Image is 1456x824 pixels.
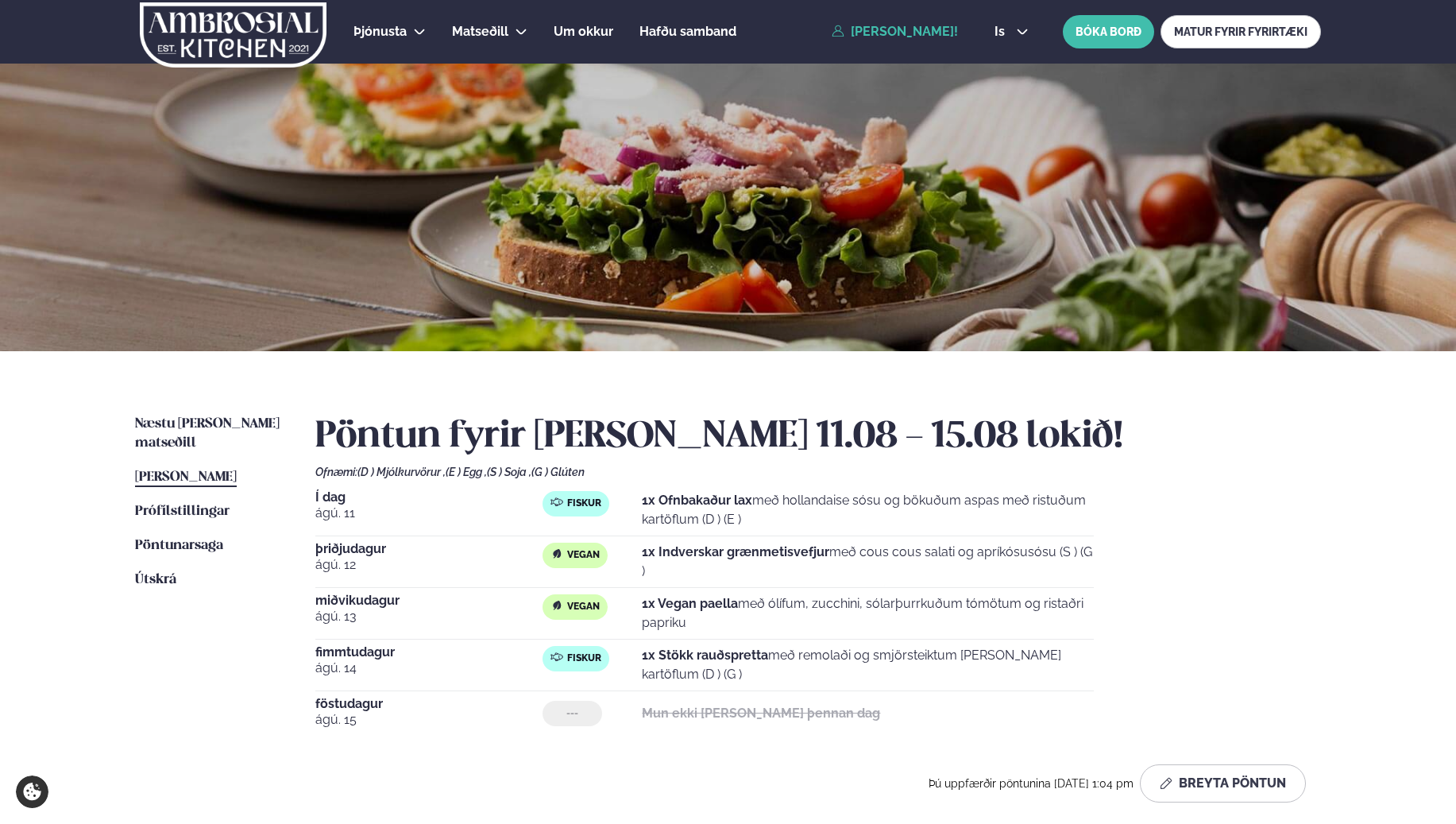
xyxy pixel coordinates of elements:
[1140,764,1306,803] button: Breyta Pöntun
[832,25,958,39] a: [PERSON_NAME]!
[315,466,1321,478] div: Ofnæmi:
[353,24,407,39] span: Þjónusta
[550,599,563,612] img: Vegan.svg
[982,25,1041,38] button: is
[135,573,176,586] span: Útskrá
[315,504,543,523] span: ágú. 11
[315,659,543,678] span: ágú. 14
[315,594,543,607] span: miðvikudagur
[315,491,543,504] span: Í dag
[554,22,613,41] a: Um okkur
[315,543,543,555] span: þriðjudagur
[642,543,1094,581] p: með cous cous salati og apríkósusósu (S ) (G )
[642,648,768,663] strong: 1x Stökk rauðspretta
[315,415,1321,459] h2: Pöntun fyrir [PERSON_NAME] 11.08 - 15.08 lokið!
[135,468,237,487] a: [PERSON_NAME]
[567,601,600,613] span: Vegan
[315,646,543,659] span: fimmtudagur
[642,594,1094,633] p: með ólífum, zucchini, sólarþurrkuðum tómötum og ristaðri papriku
[639,22,736,41] a: Hafðu samband
[452,22,508,41] a: Matseðill
[487,466,531,478] span: (S ) Soja ,
[16,776,48,808] a: Cookie settings
[1161,15,1321,48] a: MATUR FYRIR FYRIRTÆKI
[135,571,176,590] a: Útskrá
[642,596,738,611] strong: 1x Vegan paella
[135,536,223,555] a: Pöntunarsaga
[135,415,284,453] a: Næstu [PERSON_NAME] matseðill
[994,25,1010,38] span: is
[138,2,328,68] img: logo
[1063,15,1154,48] button: BÓKA BORÐ
[567,549,600,562] span: Vegan
[315,698,543,710] span: föstudagur
[135,505,230,518] span: Prófílstillingar
[550,651,563,663] img: fish.svg
[929,777,1134,790] span: Þú uppfærðir pöntunina [DATE] 1:04 pm
[642,491,1094,529] p: með hollandaise sósu og bökuðum aspas með ristuðum kartöflum (D ) (E )
[554,24,613,39] span: Um okkur
[566,707,578,720] span: ---
[446,466,487,478] span: (E ) Egg ,
[135,539,223,552] span: Pöntunarsaga
[550,547,563,560] img: Vegan.svg
[135,502,230,521] a: Prófílstillingar
[315,607,543,626] span: ágú. 13
[642,493,752,508] strong: 1x Ofnbakaður lax
[642,646,1094,684] p: með remolaði og smjörsteiktum [PERSON_NAME] kartöflum (D ) (G )
[567,497,601,510] span: Fiskur
[642,706,880,721] strong: Mun ekki [PERSON_NAME] þennan dag
[135,470,237,484] span: [PERSON_NAME]
[531,466,585,478] span: (G ) Glúten
[452,24,508,39] span: Matseðill
[357,466,446,478] span: (D ) Mjólkurvörur ,
[639,24,736,39] span: Hafðu samband
[642,544,829,559] strong: 1x Indverskar grænmetisvefjur
[315,555,543,574] span: ágú. 12
[567,652,601,665] span: Fiskur
[550,496,563,509] img: fish.svg
[135,417,280,450] span: Næstu [PERSON_NAME] matseðill
[353,22,407,41] a: Þjónusta
[315,710,543,729] span: ágú. 15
